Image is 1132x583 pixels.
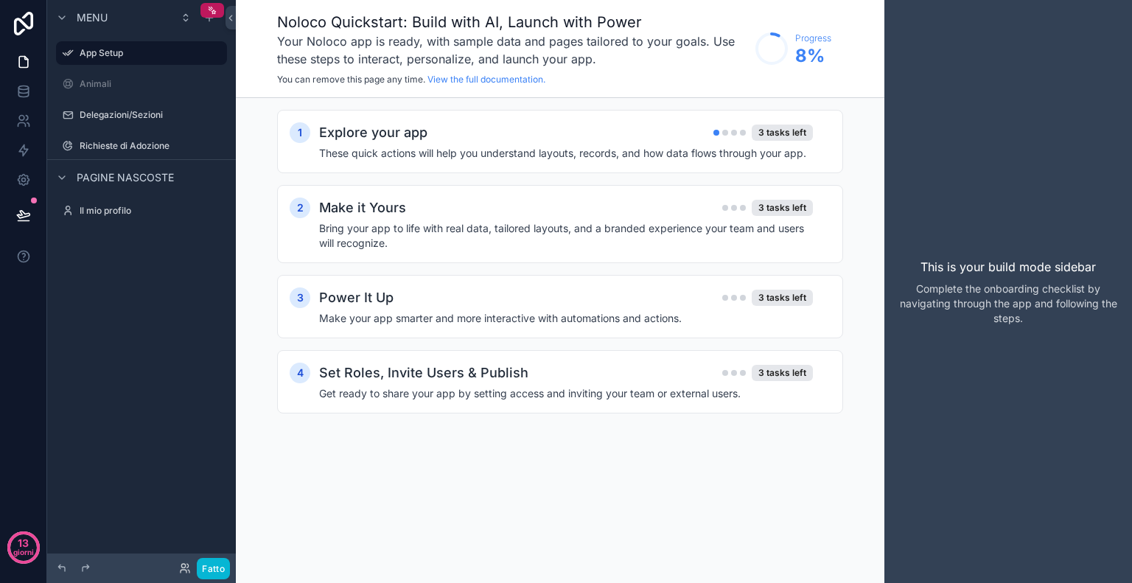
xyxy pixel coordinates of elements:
a: Animali [56,72,227,96]
font: Delegazioni/Sezioni [80,109,163,120]
font: Il mio profilo [80,205,131,216]
font: Menu [77,11,108,24]
h3: Your Noloco app is ready, with sample data and pages tailored to your goals. Use these steps to i... [277,32,748,68]
a: Delegazioni/Sezioni [56,103,227,127]
a: Richieste di Adozione [56,134,227,158]
a: View the full documentation. [427,74,545,85]
font: giorni [13,548,34,556]
label: App Setup [80,47,218,59]
span: 8 % [795,44,831,68]
font: Pagine nascoste [77,171,174,184]
p: Complete the onboarding checklist by navigating through the app and following the steps. [896,282,1120,326]
label: Animali [80,78,224,90]
a: App Setup [56,41,227,65]
font: Fatto [202,563,225,574]
span: Progress [795,32,831,44]
h1: Noloco Quickstart: Build with AI, Launch with Power [277,12,748,32]
a: Il mio profilo [56,199,227,223]
font: 13 [18,537,29,549]
p: This is your build mode sidebar [920,258,1096,276]
button: Fatto [197,558,230,579]
font: Richieste di Adozione [80,140,170,151]
span: You can remove this page any time. [277,74,425,85]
